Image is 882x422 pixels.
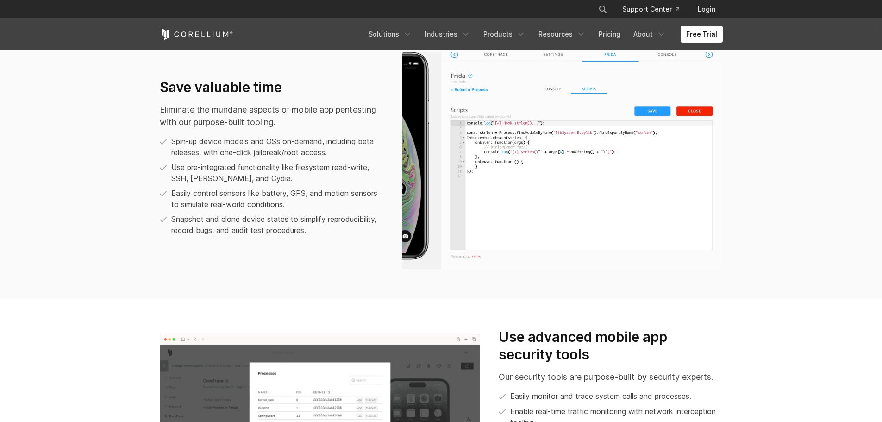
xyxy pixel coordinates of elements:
a: Free Trial [681,26,723,43]
p: Easily monitor and trace system calls and processes. [510,391,691,402]
div: Navigation Menu [587,1,723,18]
p: Spin-up device models and OSs on-demand, including beta releases, with one-click jailbreak/root a... [171,136,383,158]
a: Login [690,1,723,18]
p: Our security tools are purpose-built by security experts. [499,371,722,383]
a: Solutions [363,26,418,43]
p: Snapshot and clone device states to simplify reproducibility, record bugs, and audit test procedu... [171,214,383,236]
p: Easily control sensors like battery, GPS, and motion sensors to simulate real-world conditions. [171,188,383,210]
div: Navigation Menu [363,26,723,43]
a: About [628,26,671,43]
a: Resources [533,26,591,43]
a: Support Center [615,1,687,18]
p: Use pre-integrated functionality like filesystem read-write, SSH, [PERSON_NAME], and Cydia. [171,162,383,184]
a: Corellium Home [160,29,233,40]
h3: Save valuable time [160,79,383,96]
a: Pricing [593,26,626,43]
h3: Use advanced mobile app security tools [499,328,722,363]
p: Eliminate the mundane aspects of mobile app pentesting with our purpose-built tooling. [160,103,383,128]
img: Screenshot of Corellium's Frida in scripts. [402,52,723,269]
a: Products [478,26,531,43]
a: Industries [419,26,476,43]
button: Search [594,1,611,18]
